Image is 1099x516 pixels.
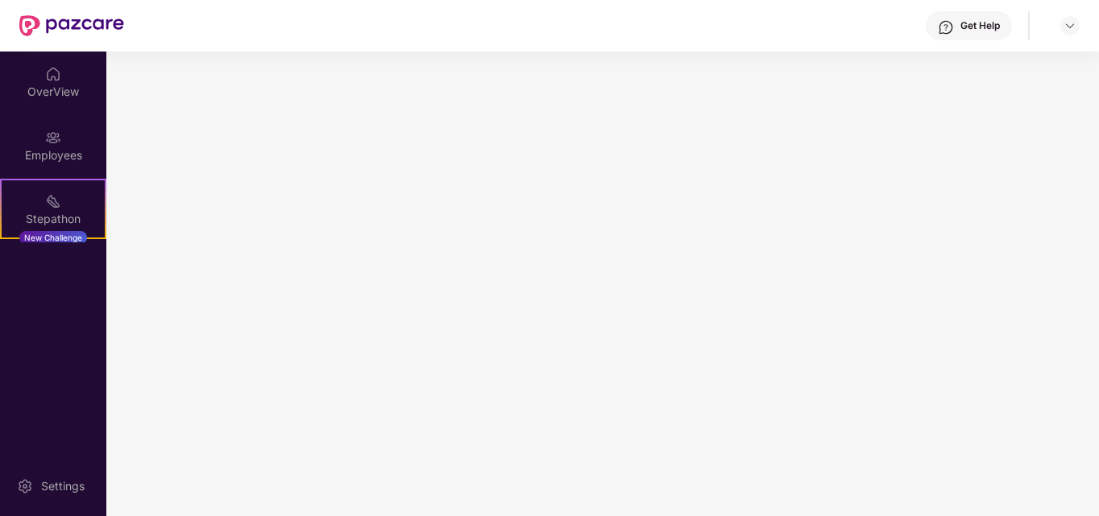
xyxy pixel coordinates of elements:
[45,193,61,209] img: svg+xml;base64,PHN2ZyB4bWxucz0iaHR0cDovL3d3dy53My5vcmcvMjAwMC9zdmciIHdpZHRoPSIyMSIgaGVpZ2h0PSIyMC...
[36,478,89,494] div: Settings
[17,478,33,494] img: svg+xml;base64,PHN2ZyBpZD0iU2V0dGluZy0yMHgyMCIgeG1sbnM9Imh0dHA6Ly93d3cudzMub3JnLzIwMDAvc3ZnIiB3aW...
[19,231,87,244] div: New Challenge
[960,19,1000,32] div: Get Help
[45,66,61,82] img: svg+xml;base64,PHN2ZyBpZD0iSG9tZSIgeG1sbnM9Imh0dHA6Ly93d3cudzMub3JnLzIwMDAvc3ZnIiB3aWR0aD0iMjAiIG...
[2,211,105,227] div: Stepathon
[45,130,61,146] img: svg+xml;base64,PHN2ZyBpZD0iRW1wbG95ZWVzIiB4bWxucz0iaHR0cDovL3d3dy53My5vcmcvMjAwMC9zdmciIHdpZHRoPS...
[19,15,124,36] img: New Pazcare Logo
[1064,19,1076,32] img: svg+xml;base64,PHN2ZyBpZD0iRHJvcGRvd24tMzJ4MzIiIHhtbG5zPSJodHRwOi8vd3d3LnczLm9yZy8yMDAwL3N2ZyIgd2...
[938,19,954,35] img: svg+xml;base64,PHN2ZyBpZD0iSGVscC0zMngzMiIgeG1sbnM9Imh0dHA6Ly93d3cudzMub3JnLzIwMDAvc3ZnIiB3aWR0aD...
